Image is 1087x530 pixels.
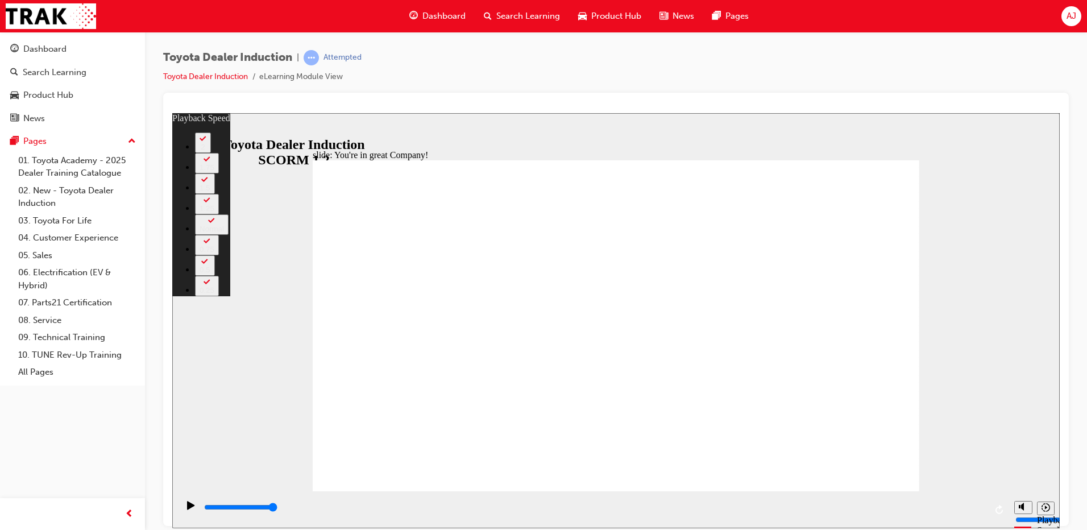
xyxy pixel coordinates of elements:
[23,43,67,56] div: Dashboard
[14,329,140,346] a: 09. Technical Training
[836,378,882,415] div: misc controls
[5,131,140,152] button: Pages
[259,71,343,84] li: eLearning Module View
[712,9,721,23] span: pages-icon
[125,507,134,521] span: prev-icon
[5,39,140,60] a: Dashboard
[5,62,140,83] a: Search Learning
[10,68,18,78] span: search-icon
[23,135,47,148] div: Pages
[496,10,560,23] span: Search Learning
[400,5,475,28] a: guage-iconDashboard
[304,50,319,65] span: learningRecordVerb_ATTEMPT-icon
[128,134,136,149] span: up-icon
[14,229,140,247] a: 04. Customer Experience
[6,378,836,415] div: playback controls
[865,388,882,402] button: Playback speed
[27,30,34,38] div: 2
[6,387,25,407] button: Play (Ctrl+Alt+P)
[14,247,140,264] a: 05. Sales
[6,3,96,29] img: Trak
[1061,6,1081,26] button: AJ
[484,9,492,23] span: search-icon
[475,5,569,28] a: search-iconSearch Learning
[843,402,916,411] input: volume
[14,212,140,230] a: 03. Toyota For Life
[10,114,19,124] span: news-icon
[865,402,882,423] div: Playback Speed
[10,44,19,55] span: guage-icon
[569,5,650,28] a: car-iconProduct Hub
[23,89,73,102] div: Product Hub
[659,9,668,23] span: news-icon
[409,9,418,23] span: guage-icon
[578,9,587,23] span: car-icon
[23,112,45,125] div: News
[163,72,248,81] a: Toyota Dealer Induction
[14,312,140,329] a: 08. Service
[297,51,299,64] span: |
[673,10,694,23] span: News
[422,10,466,23] span: Dashboard
[163,51,292,64] span: Toyota Dealer Induction
[1067,10,1076,23] span: AJ
[23,66,86,79] div: Search Learning
[14,363,140,381] a: All Pages
[14,264,140,294] a: 06. Electrification (EV & Hybrid)
[23,19,39,40] button: 2
[842,388,860,401] button: Mute (Ctrl+Alt+M)
[5,108,140,129] a: News
[14,346,140,364] a: 10. TUNE Rev-Up Training
[14,152,140,182] a: 01. Toyota Academy - 2025 Dealer Training Catalogue
[650,5,703,28] a: news-iconNews
[10,90,19,101] span: car-icon
[703,5,758,28] a: pages-iconPages
[10,136,19,147] span: pages-icon
[32,390,105,399] input: slide progress
[819,388,836,405] button: Replay (Ctrl+Alt+R)
[14,182,140,212] a: 02. New - Toyota Dealer Induction
[323,52,362,63] div: Attempted
[14,294,140,312] a: 07. Parts21 Certification
[5,85,140,106] a: Product Hub
[591,10,641,23] span: Product Hub
[5,36,140,131] button: DashboardSearch LearningProduct HubNews
[725,10,749,23] span: Pages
